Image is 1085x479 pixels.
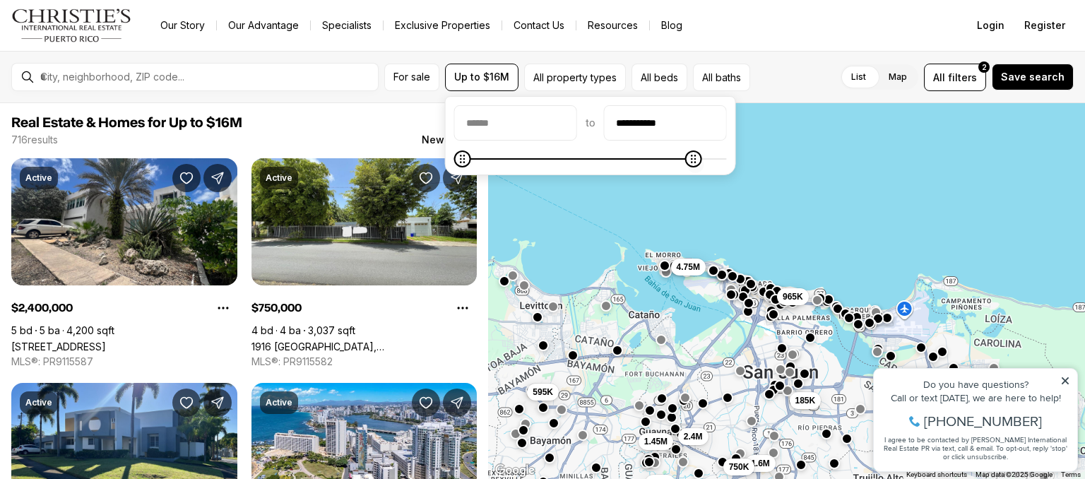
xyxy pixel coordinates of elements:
[1024,20,1065,31] span: Register
[1001,71,1065,83] span: Save search
[18,87,201,114] span: I agree to be contacted by [PERSON_NAME] International Real Estate PR via text, call & email. To ...
[693,64,750,91] button: All baths
[723,459,754,475] button: 750K
[840,64,877,90] label: List
[968,11,1013,40] button: Login
[412,164,440,192] button: Save Property: 1916 SAUCO
[632,64,687,91] button: All beds
[777,288,809,304] button: 965K
[948,70,977,85] span: filters
[384,64,439,91] button: For sale
[685,150,702,167] span: Maximum
[977,20,1004,31] span: Login
[605,106,726,140] input: priceMax
[454,150,471,167] span: Minimum
[15,32,204,42] div: Do you have questions?
[683,431,702,442] span: 2.4M
[751,457,770,468] span: 1.6M
[924,64,986,91] button: Allfilters2
[795,394,815,406] span: 185K
[25,397,52,408] p: Active
[15,45,204,55] div: Call or text [DATE], we are here to help!
[576,16,649,35] a: Resources
[933,70,945,85] span: All
[449,294,477,322] button: Property options
[251,341,478,353] a: 1916 SAUCO, SAN JUAN PR, 00921
[982,61,987,73] span: 2
[11,341,106,353] a: Caoba 39, GUAYNABO PR, 00969
[172,164,201,192] button: Save Property: Caoba 39
[209,294,237,322] button: Property options
[728,461,749,473] span: 750K
[443,389,471,417] button: Share Property
[676,261,699,272] span: 4.75M
[266,397,292,408] p: Active
[745,454,776,471] button: 1.6M
[412,389,440,417] button: Save Property: 51 MUÑOZ RIVERA AVE, CORNER LOS ROSALES, LAS PALMERAS ST
[502,16,576,35] button: Contact Us
[992,64,1074,90] button: Save search
[384,16,502,35] a: Exclusive Properties
[217,16,310,35] a: Our Advantage
[670,258,705,275] button: 4.75M
[527,384,559,401] button: 595K
[203,389,232,417] button: Share Property
[11,116,242,130] span: Real Estate & Homes for Up to $16M
[524,64,626,91] button: All property types
[677,428,708,445] button: 2.4M
[149,16,216,35] a: Our Story
[58,66,176,81] span: [PHONE_NUMBER]
[877,64,918,90] label: Map
[455,106,576,140] input: priceMin
[25,172,52,184] p: Active
[172,389,201,417] button: Save Property: 51 JAZMIN
[266,172,292,184] p: Active
[11,8,132,42] img: logo
[203,164,232,192] button: Share Property
[650,16,694,35] a: Blog
[789,391,821,408] button: 185K
[586,117,595,129] span: to
[1016,11,1074,40] button: Register
[422,134,460,146] span: Newest
[638,433,672,450] button: 1.45M
[393,71,430,83] span: For sale
[454,71,509,83] span: Up to $16M
[783,290,803,302] span: 965K
[11,134,58,146] p: 716 results
[443,164,471,192] button: Share Property
[533,386,553,398] span: 595K
[644,436,667,447] span: 1.45M
[445,64,518,91] button: Up to $16M
[413,126,485,154] button: Newest
[311,16,383,35] a: Specialists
